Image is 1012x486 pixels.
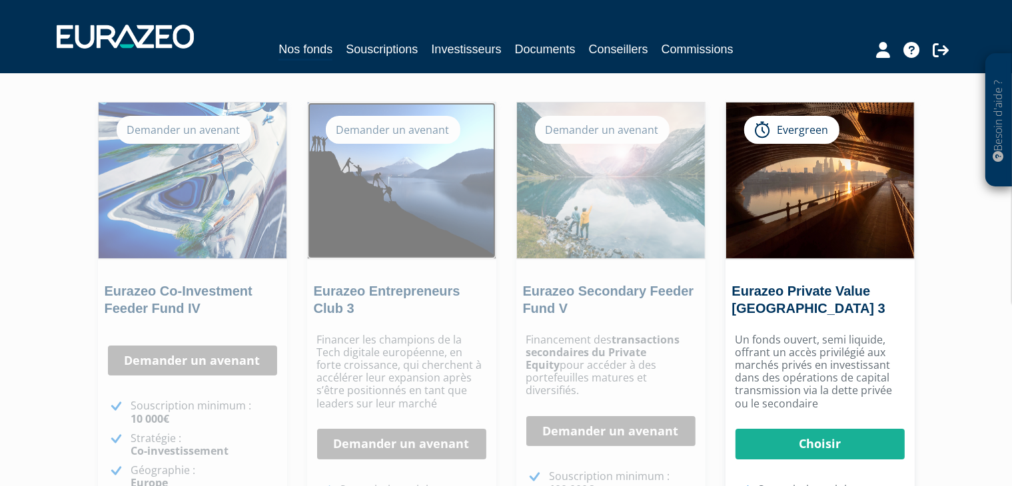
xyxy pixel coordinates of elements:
a: Demander un avenant [526,416,696,447]
a: Choisir [736,429,905,459]
div: Demander un avenant [535,116,670,144]
a: Investisseurs [431,40,501,59]
a: Eurazeo Secondary Feeder Fund V [523,284,694,316]
a: Demander un avenant [317,429,486,459]
p: Souscription minimum : [131,399,277,425]
img: Eurazeo Private Value Europe 3 [726,103,914,258]
p: Financer les champions de la Tech digitale européenne, en forte croissance, qui cherchent à accél... [317,334,486,410]
a: Eurazeo Co-Investment Feeder Fund IV [105,284,253,316]
div: Demander un avenant [326,116,460,144]
strong: transactions secondaires du Private Equity [526,332,680,372]
strong: Co-investissement [131,443,229,458]
img: 1732889491-logotype_eurazeo_blanc_rvb.png [57,25,194,49]
p: Financement des pour accéder à des portefeuilles matures et diversifiés. [526,334,696,397]
a: Souscriptions [346,40,418,59]
img: Eurazeo Secondary Feeder Fund V [517,103,705,258]
p: Un fonds ouvert, semi liquide, offrant un accès privilégié aux marchés privés en investissant dan... [736,334,905,410]
div: Demander un avenant [117,116,251,144]
img: Eurazeo Entrepreneurs Club 3 [308,103,496,258]
img: Eurazeo Co-Investment Feeder Fund IV [99,103,286,258]
a: Demander un avenant [108,346,277,376]
strong: 10 000€ [131,411,170,426]
a: Eurazeo Entrepreneurs Club 3 [314,284,460,316]
a: Eurazeo Private Value [GEOGRAPHIC_DATA] 3 [732,284,885,316]
a: Nos fonds [278,40,332,61]
a: Commissions [662,40,734,59]
a: Documents [515,40,576,59]
a: Conseillers [589,40,648,59]
div: Evergreen [744,116,839,144]
p: Besoin d'aide ? [991,61,1007,180]
p: Stratégie : [131,432,277,457]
